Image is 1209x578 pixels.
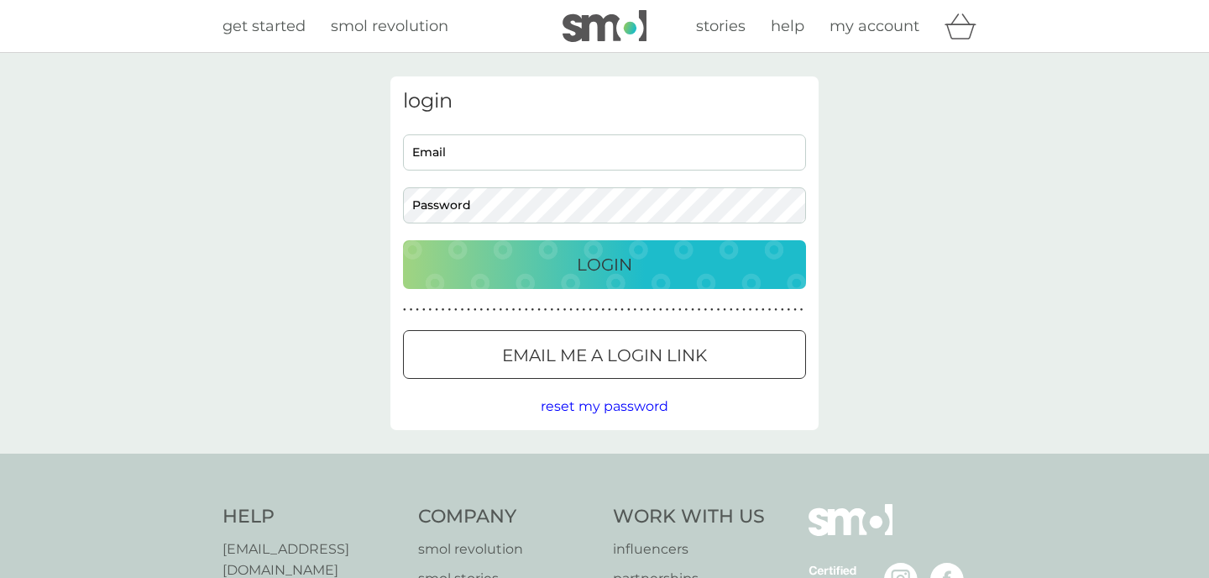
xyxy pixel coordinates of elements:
p: ● [608,306,611,314]
p: ● [672,306,675,314]
img: smol [563,10,646,42]
p: ● [774,306,777,314]
h4: Work With Us [613,504,765,530]
p: ● [410,306,413,314]
span: my account [830,17,919,35]
p: ● [788,306,791,314]
p: ● [525,306,528,314]
p: ● [569,306,573,314]
p: ● [531,306,535,314]
p: ● [537,306,541,314]
p: ● [595,306,599,314]
span: help [771,17,804,35]
p: ● [736,306,740,314]
p: ● [493,306,496,314]
span: reset my password [541,398,668,414]
p: ● [601,306,604,314]
p: ● [666,306,669,314]
div: basket [945,9,987,43]
p: ● [800,306,803,314]
a: smol revolution [418,539,597,560]
p: ● [640,306,643,314]
p: ● [698,306,701,314]
p: ● [474,306,477,314]
a: smol revolution [331,14,448,39]
p: ● [691,306,694,314]
p: ● [627,306,631,314]
p: ● [717,306,720,314]
p: ● [467,306,470,314]
p: ● [461,306,464,314]
p: ● [416,306,419,314]
p: ● [557,306,560,314]
a: get started [222,14,306,39]
p: Login [577,251,632,278]
button: Email me a login link [403,330,806,379]
p: ● [403,306,406,314]
p: ● [730,306,733,314]
p: ● [659,306,662,314]
p: ● [704,306,707,314]
p: ● [793,306,797,314]
p: ● [429,306,432,314]
p: ● [710,306,714,314]
p: ● [781,306,784,314]
a: help [771,14,804,39]
p: ● [563,306,567,314]
a: stories [696,14,746,39]
p: ● [742,306,746,314]
h3: login [403,89,806,113]
p: ● [505,306,509,314]
span: stories [696,17,746,35]
p: ● [454,306,458,314]
p: ● [550,306,553,314]
p: ● [576,306,579,314]
p: ● [480,306,484,314]
p: ● [755,306,758,314]
p: ● [422,306,426,314]
p: ● [589,306,592,314]
p: ● [678,306,682,314]
button: Login [403,240,806,289]
p: ● [749,306,752,314]
span: get started [222,17,306,35]
p: ● [447,306,451,314]
p: ● [499,306,502,314]
p: ● [685,306,688,314]
img: smol [809,504,892,561]
p: ● [512,306,516,314]
p: ● [762,306,765,314]
p: ● [435,306,438,314]
p: ● [442,306,445,314]
p: ● [634,306,637,314]
p: ● [768,306,772,314]
p: ● [646,306,650,314]
p: ● [615,306,618,314]
span: smol revolution [331,17,448,35]
button: reset my password [541,396,668,418]
a: influencers [613,539,765,560]
p: ● [544,306,547,314]
p: ● [723,306,726,314]
p: Email me a login link [502,342,707,369]
p: ● [486,306,489,314]
h4: Company [418,504,597,530]
p: ● [518,306,521,314]
p: ● [620,306,624,314]
h4: Help [222,504,401,530]
a: my account [830,14,919,39]
p: ● [652,306,656,314]
p: ● [583,306,586,314]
